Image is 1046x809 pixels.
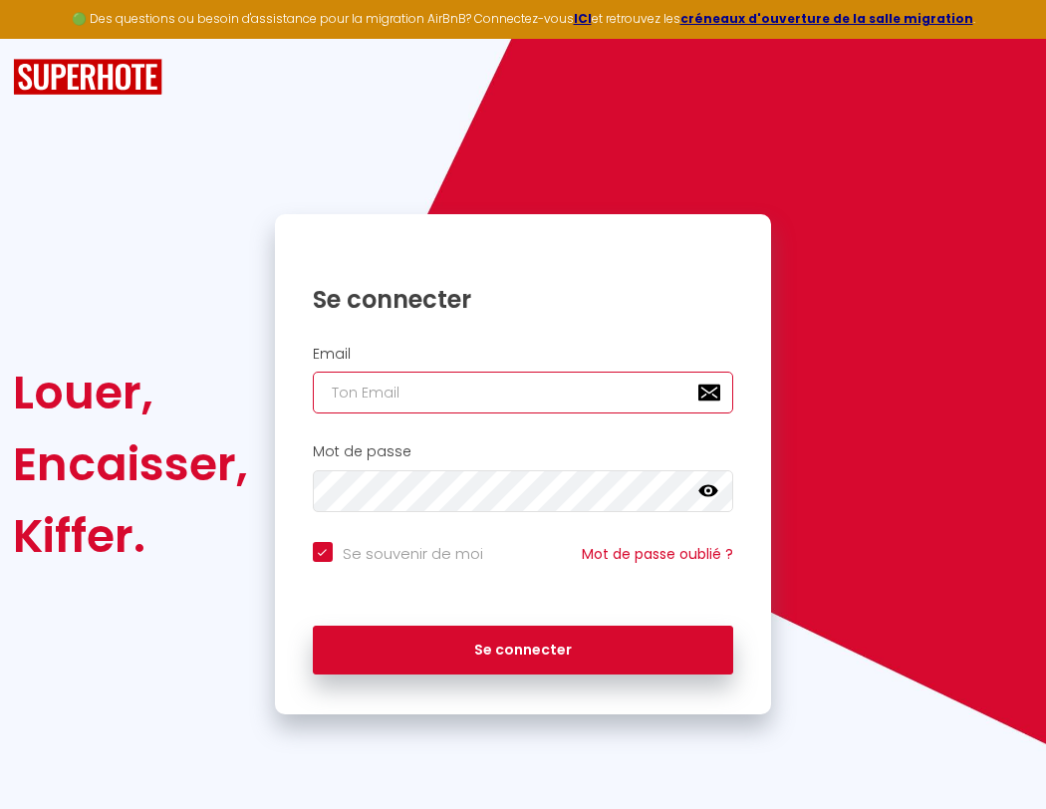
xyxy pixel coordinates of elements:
[13,59,162,96] img: SuperHote logo
[313,626,734,675] button: Se connecter
[313,372,734,413] input: Ton Email
[313,346,734,363] h2: Email
[680,10,973,27] a: créneaux d'ouverture de la salle migration
[13,428,248,500] div: Encaisser,
[313,284,734,315] h1: Se connecter
[574,10,592,27] a: ICI
[13,357,248,428] div: Louer,
[582,544,733,564] a: Mot de passe oublié ?
[13,500,248,572] div: Kiffer.
[16,8,76,68] button: Ouvrir le widget de chat LiveChat
[313,443,734,460] h2: Mot de passe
